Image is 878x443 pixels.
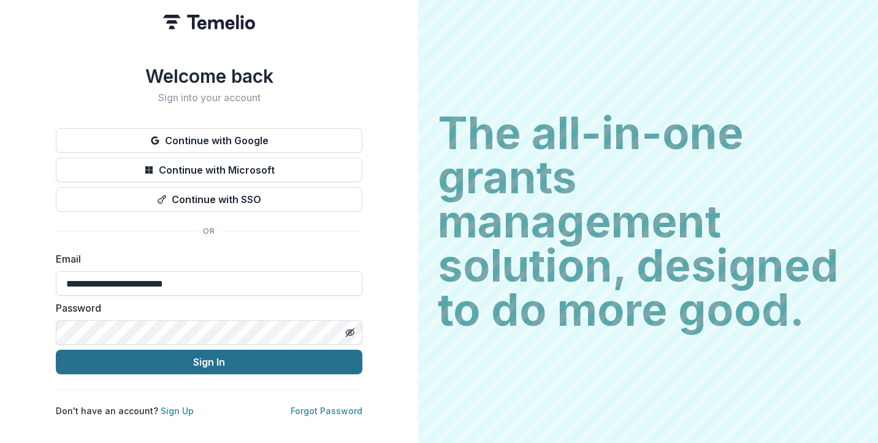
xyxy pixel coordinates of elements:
[56,404,194,417] p: Don't have an account?
[340,323,360,342] button: Toggle password visibility
[56,252,355,266] label: Email
[56,187,362,212] button: Continue with SSO
[56,65,362,87] h1: Welcome back
[56,158,362,182] button: Continue with Microsoft
[56,350,362,374] button: Sign In
[161,406,194,416] a: Sign Up
[56,128,362,153] button: Continue with Google
[56,92,362,104] h2: Sign into your account
[56,301,355,315] label: Password
[163,15,255,29] img: Temelio
[291,406,362,416] a: Forgot Password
